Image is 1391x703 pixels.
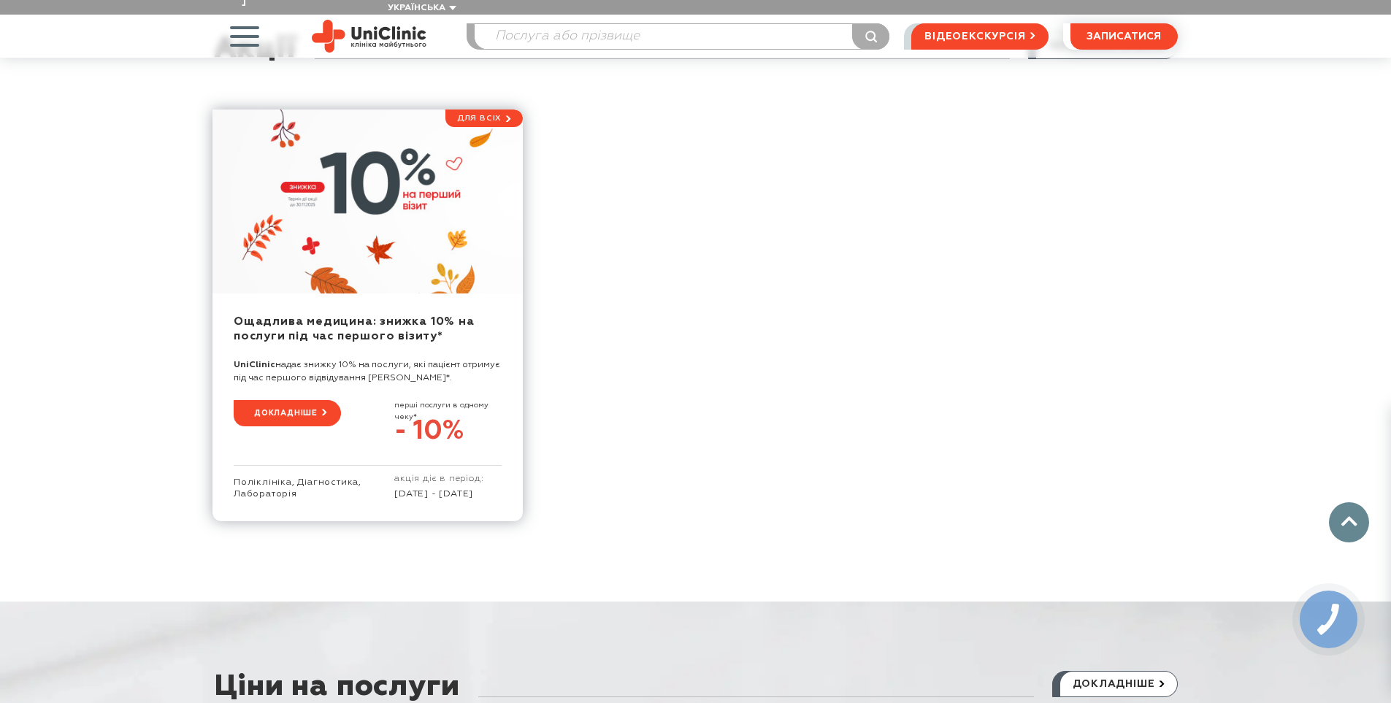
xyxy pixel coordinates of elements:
span: записатися [1087,31,1161,42]
strong: UniClinic [234,360,275,369]
strong: - 10% [394,419,464,445]
span: Українська [388,4,445,12]
a: відеоекскурсія [911,23,1048,50]
span: докладніше [1073,672,1155,696]
a: докладніше [1052,671,1178,697]
a: Ощадлива медицина: знижка 10% на послуги під час першого візиту* [234,316,475,342]
div: Акції [214,33,296,88]
span: Для всіх [456,114,501,123]
span: відеоекскурсія [924,24,1025,49]
div: Поліклініка, Діагностика, Лабораторія [234,477,394,500]
a: Ощадлива медицина: знижка 10% на послуги під час першого візиту* [212,110,523,293]
button: Українська [384,3,456,14]
input: Послуга або прізвище [475,24,889,49]
p: перші послуги в одному чеку* [394,400,502,423]
div: [DATE] - [DATE] [394,488,502,500]
a: докладніше [234,400,341,426]
button: записатися [1070,23,1178,50]
p: надає знижку 10% на послуги, які пацієнт отримує під час першого відвідування [PERSON_NAME]*. [234,358,502,385]
span: докладніше [254,401,318,426]
div: акція діє в період: [394,473,502,488]
img: Uniclinic [312,20,426,53]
